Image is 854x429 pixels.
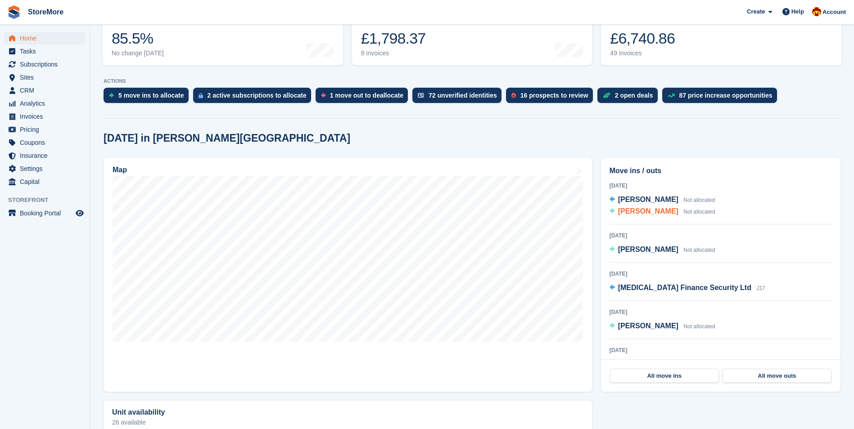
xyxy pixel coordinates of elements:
div: No change [DATE] [112,49,164,57]
span: Capital [20,175,74,188]
img: move_ins_to_allocate_icon-fdf77a2bb77ea45bf5b3d319d69a93e2d87916cf1d5bf7949dd705db3b84f3ca.svg [109,93,114,98]
h2: [DATE] in [PERSON_NAME][GEOGRAPHIC_DATA] [104,132,350,144]
a: [PERSON_NAME] Not allocated [610,194,715,206]
a: menu [5,149,85,162]
span: Booking Portal [20,207,74,219]
a: menu [5,32,85,45]
a: menu [5,123,85,136]
h2: Unit availability [112,408,165,416]
span: Analytics [20,97,74,110]
div: [DATE] [610,232,832,240]
a: 16 prospects to review [506,88,597,107]
span: Not allocated [683,247,715,253]
span: Pricing [20,123,74,136]
div: [DATE] [610,346,832,354]
p: ACTIONS [104,78,840,84]
h2: Map [113,166,127,174]
a: menu [5,84,85,97]
span: Invoices [20,110,74,123]
p: 26 available [112,419,583,425]
img: stora-icon-8386f47178a22dfd0bd8f6a31ec36ba5ce8667c1dd55bd0f319d3a0aa187defe.svg [7,5,21,19]
span: Insurance [20,149,74,162]
span: [PERSON_NAME] [618,196,678,203]
div: 87 price increase opportunities [679,92,773,99]
div: 2 active subscriptions to allocate [208,92,307,99]
div: 85.5% [112,29,164,48]
a: All move ins [610,369,719,383]
span: Account [822,8,846,17]
img: active_subscription_to_allocate_icon-d502201f5373d7db506a760aba3b589e785aa758c864c3986d89f69b8ff3... [199,93,203,98]
span: Help [791,7,804,16]
span: [MEDICAL_DATA] Finance Security Ltd [618,284,751,291]
a: 87 price increase opportunities [662,88,782,107]
span: Coupons [20,136,74,149]
div: [DATE] [610,270,832,278]
a: 1 move out to deallocate [316,88,412,107]
a: menu [5,136,85,149]
img: deal-1b604bf984904fb50ccaf53a9ad4b4a5d6e5aea283cecdc64d6e3604feb123c2.svg [603,92,610,98]
img: Store More Team [812,7,821,16]
a: 2 active subscriptions to allocate [193,88,316,107]
span: [PERSON_NAME] [618,322,678,330]
a: All move outs [723,369,831,383]
a: menu [5,97,85,110]
div: [DATE] [610,308,832,316]
div: 49 invoices [610,49,675,57]
span: Subscriptions [20,58,74,71]
a: menu [5,175,85,188]
a: 2 open deals [597,88,662,107]
a: [PERSON_NAME] Not allocated [610,321,715,332]
a: Map [104,158,592,392]
span: Not allocated [683,197,715,203]
div: 72 unverified identities [429,92,497,99]
a: [PERSON_NAME] Not allocated [610,206,715,218]
a: menu [5,110,85,123]
span: Tasks [20,45,74,58]
span: Storefront [8,196,90,205]
a: menu [5,207,85,219]
a: Awaiting payment £6,740.86 49 invoices [601,8,841,65]
span: Create [747,7,765,16]
a: menu [5,45,85,58]
div: 1 move out to deallocate [330,92,403,99]
span: Home [20,32,74,45]
img: price_increase_opportunities-93ffe204e8149a01c8c9dc8f82e8f89637d9d84a8eef4429ea346261dce0b2c0.svg [668,94,675,98]
a: Occupancy 85.5% No change [DATE] [103,8,343,65]
div: £1,798.37 [361,29,428,48]
span: Settings [20,162,74,175]
div: 5 move ins to allocate [118,92,184,99]
a: 5 move ins to allocate [104,88,193,107]
span: Not allocated [683,209,715,215]
span: Sites [20,71,74,84]
a: menu [5,162,85,175]
a: menu [5,71,85,84]
a: [MEDICAL_DATA] Finance Security Ltd J17 [610,282,765,294]
span: CRM [20,84,74,97]
img: move_outs_to_deallocate_icon-f764333ba52eb49d3ac5e1228854f67142a1ed5810a6f6cc68b1a99e826820c5.svg [321,93,325,98]
a: [PERSON_NAME] Not allocated [610,244,715,256]
div: 8 invoices [361,49,428,57]
div: [DATE] [610,182,832,190]
span: Not allocated [683,323,715,330]
a: Preview store [74,208,85,219]
a: 72 unverified identities [412,88,506,107]
img: prospect-51fa495bee0391a8d652442698ab0144808aea92771e9ea1ae160a38d050c398.svg [511,93,516,98]
a: StoreMore [24,4,67,19]
div: 16 prospects to review [520,92,588,99]
h2: Move ins / outs [610,165,832,176]
span: J17 [756,285,765,291]
span: [PERSON_NAME] [618,207,678,215]
a: Month-to-date sales £1,798.37 8 invoices [352,8,592,65]
span: [PERSON_NAME] [618,246,678,253]
div: 2 open deals [615,92,653,99]
img: verify_identity-adf6edd0f0f0b5bbfe63781bf79b02c33cf7c696d77639b501bdc392416b5a36.svg [418,93,424,98]
div: £6,740.86 [610,29,675,48]
a: menu [5,58,85,71]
